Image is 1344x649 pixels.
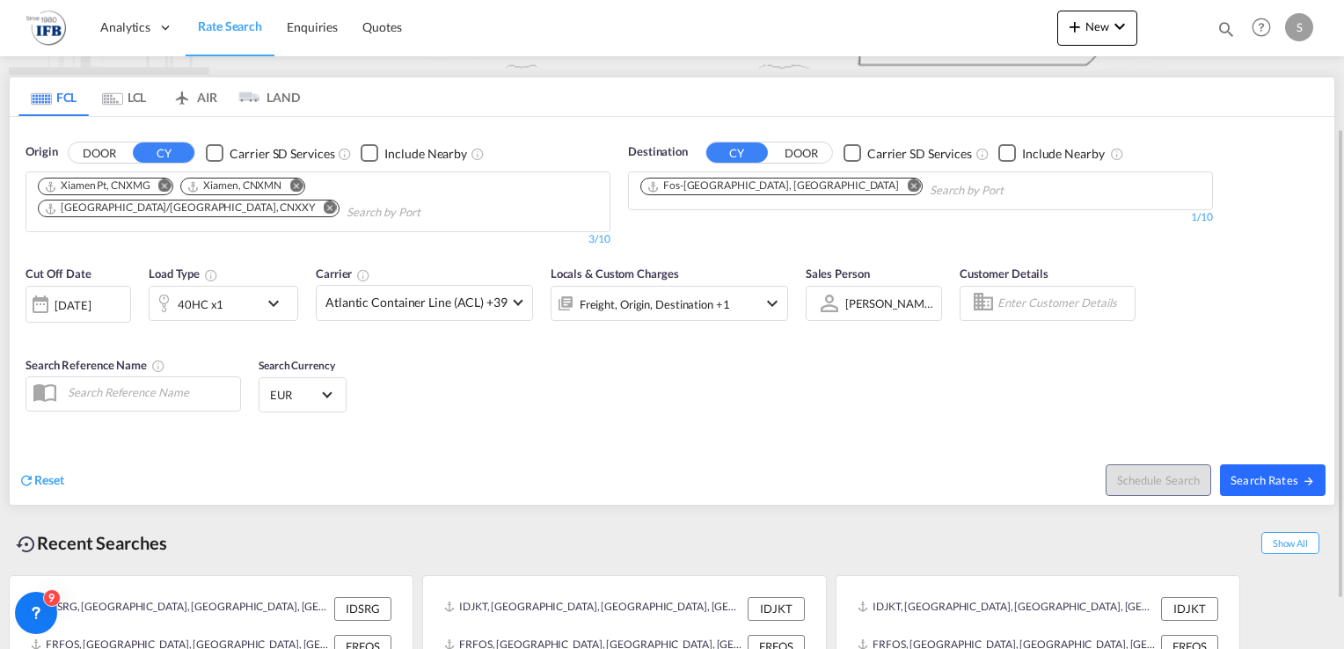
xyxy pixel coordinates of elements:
div: Press delete to remove this chip. [646,179,902,193]
div: Fos-sur-Mer, FRFOS [646,179,899,193]
div: S [1285,13,1313,41]
div: IDSRG, Semarang, Indonesia, South East Asia, Asia Pacific [31,597,330,620]
button: CY [706,142,768,163]
div: IDJKT [748,597,805,620]
div: Xiamen Pt, CNXMG [44,179,150,193]
button: Search Ratesicon-arrow-right [1220,464,1326,496]
md-icon: icon-airplane [172,87,193,100]
input: Chips input. [930,177,1097,205]
button: icon-plus 400-fgNewicon-chevron-down [1057,11,1137,46]
md-icon: Unchecked: Search for CY (Container Yard) services for all selected carriers.Checked : Search for... [338,147,352,161]
button: DOOR [69,143,130,164]
md-tab-item: FCL [18,77,89,116]
md-icon: icon-plus 400-fg [1064,16,1085,37]
md-tab-item: LAND [230,77,300,116]
div: Press delete to remove this chip. [186,179,285,193]
md-datepicker: Select [26,320,39,344]
div: IDJKT [1161,597,1218,620]
div: 1/10 [628,210,1213,225]
input: Enter Customer Details [997,290,1129,317]
button: Note: By default Schedule search will only considerorigin ports, destination ports and cut off da... [1106,464,1211,496]
div: Include Nearby [384,145,467,163]
md-icon: icon-chevron-down [1109,16,1130,37]
span: Origin [26,143,57,161]
div: Freight Origin Destination Factory Stuffing [580,292,730,317]
button: Remove [312,201,339,218]
div: 3/10 [26,232,610,247]
span: Destination [628,143,688,161]
img: de31bbe0256b11eebba44b54815f083d.png [26,8,66,47]
span: Load Type [149,266,218,281]
span: Search Currency [259,359,335,372]
md-icon: Unchecked: Ignores neighbouring ports when fetching rates.Checked : Includes neighbouring ports w... [1110,147,1124,161]
span: Carrier [316,266,370,281]
md-icon: Unchecked: Ignores neighbouring ports when fetching rates.Checked : Includes neighbouring ports w... [471,147,485,161]
div: Freight Origin Destination Factory Stuffingicon-chevron-down [551,286,788,321]
input: Search Reference Name [59,379,240,405]
md-tab-item: AIR [159,77,230,116]
span: Enquiries [287,19,338,34]
span: Cut Off Date [26,266,91,281]
md-select: Sales Person: Sebastien Torres Ferrafiat [844,290,937,316]
button: Remove [278,179,304,196]
button: Remove [146,179,172,196]
span: Sales Person [806,266,870,281]
md-icon: Unchecked: Search for CY (Container Yard) services for all selected carriers.Checked : Search for... [975,147,990,161]
md-chips-wrap: Chips container. Use arrow keys to select chips. [638,172,1104,205]
div: Press delete to remove this chip. [44,201,319,215]
div: Xiamen, CNXMN [186,179,281,193]
md-checkbox: Checkbox No Ink [206,143,334,162]
div: OriginDOOR CY Checkbox No InkUnchecked: Search for CY (Container Yard) services for all selected ... [10,117,1334,504]
md-icon: icon-magnify [1216,19,1236,39]
span: Show All [1261,532,1319,554]
span: Search Reference Name [26,358,165,372]
div: IDJKT, Jakarta, Java, Indonesia, South East Asia, Asia Pacific [858,597,1157,620]
span: New [1064,19,1130,33]
div: icon-refreshReset [18,471,64,491]
span: Atlantic Container Line (ACL) +39 [325,294,508,311]
md-icon: icon-backup-restore [16,534,37,555]
md-checkbox: Checkbox No Ink [844,143,972,162]
div: Include Nearby [1022,145,1105,163]
md-icon: The selected Trucker/Carrierwill be displayed in the rate results If the rates are from another f... [356,268,370,282]
div: [PERSON_NAME] Ferrafiat [845,296,981,310]
div: 40HC x1icon-chevron-down [149,286,298,321]
button: CY [133,142,194,163]
span: Rate Search [198,18,262,33]
div: icon-magnify [1216,19,1236,46]
md-icon: icon-information-outline [204,268,218,282]
div: [DATE] [55,297,91,313]
md-icon: icon-chevron-down [762,293,783,314]
span: Reset [34,472,64,487]
md-icon: icon-chevron-down [263,293,293,314]
md-select: Select Currency: € EUREuro [268,382,337,407]
md-pagination-wrapper: Use the left and right arrow keys to navigate between tabs [18,77,300,116]
md-checkbox: Checkbox No Ink [998,143,1105,162]
span: Locals & Custom Charges [551,266,679,281]
div: Carrier SD Services [230,145,334,163]
span: Quotes [362,19,401,34]
span: Search Rates [1231,473,1315,487]
span: Customer Details [960,266,1048,281]
md-icon: icon-refresh [18,472,34,488]
button: DOOR [771,143,832,164]
span: Help [1246,12,1276,42]
span: Analytics [100,18,150,36]
div: Help [1246,12,1285,44]
input: Chips input. [347,199,514,227]
div: IDJKT, Jakarta, Java, Indonesia, South East Asia, Asia Pacific [444,597,743,620]
md-chips-wrap: Chips container. Use arrow keys to select chips. [35,172,601,227]
div: Recent Searches [9,523,174,563]
button: Remove [895,179,922,196]
div: Xiangyu Terminal/Xiamen, CNXXY [44,201,316,215]
span: EUR [270,387,319,403]
md-tab-item: LCL [89,77,159,116]
md-checkbox: Checkbox No Ink [361,143,467,162]
div: [DATE] [26,286,131,323]
md-icon: Your search will be saved by the below given name [151,359,165,373]
div: Carrier SD Services [867,145,972,163]
div: IDSRG [334,597,391,620]
div: 40HC x1 [178,292,223,317]
md-icon: icon-arrow-right [1303,475,1315,487]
